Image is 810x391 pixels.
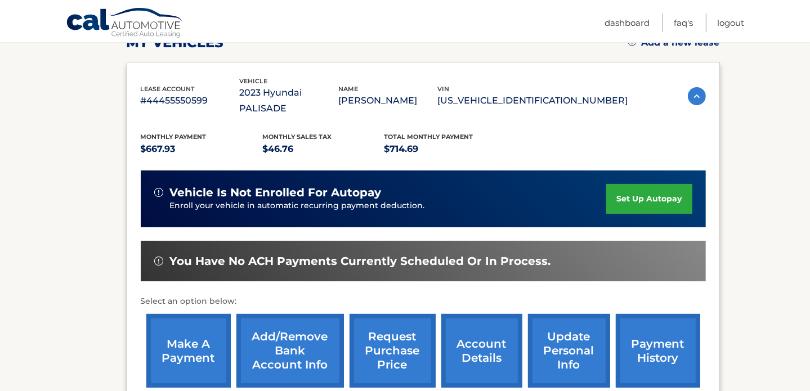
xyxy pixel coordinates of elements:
p: $714.69 [384,141,507,157]
a: set up autopay [606,184,692,214]
a: Cal Automotive [66,7,184,40]
p: [US_VEHICLE_IDENTIFICATION_NUMBER] [438,93,628,109]
span: Total Monthly Payment [384,133,473,141]
p: #44455550599 [141,93,240,109]
p: Select an option below: [141,295,706,308]
span: lease account [141,85,195,93]
p: 2023 Hyundai PALISADE [240,85,339,116]
p: [PERSON_NAME] [339,93,438,109]
span: vehicle is not enrolled for autopay [170,186,382,200]
a: Dashboard [605,14,650,32]
span: Monthly sales Tax [262,133,332,141]
a: request purchase price [350,314,436,388]
p: $667.93 [141,141,263,157]
a: payment history [616,314,700,388]
span: vehicle [240,77,268,85]
a: Logout [717,14,744,32]
span: You have no ACH payments currently scheduled or in process. [170,254,551,268]
img: alert-white.svg [154,188,163,197]
a: FAQ's [674,14,693,32]
a: update personal info [528,314,610,388]
span: name [339,85,359,93]
a: make a payment [146,314,231,388]
img: accordion-active.svg [688,87,706,105]
span: vin [438,85,450,93]
p: $46.76 [262,141,384,157]
p: Enroll your vehicle in automatic recurring payment deduction. [170,200,607,212]
a: account details [441,314,522,388]
img: alert-white.svg [154,257,163,266]
a: Add/Remove bank account info [236,314,344,388]
span: Monthly Payment [141,133,207,141]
